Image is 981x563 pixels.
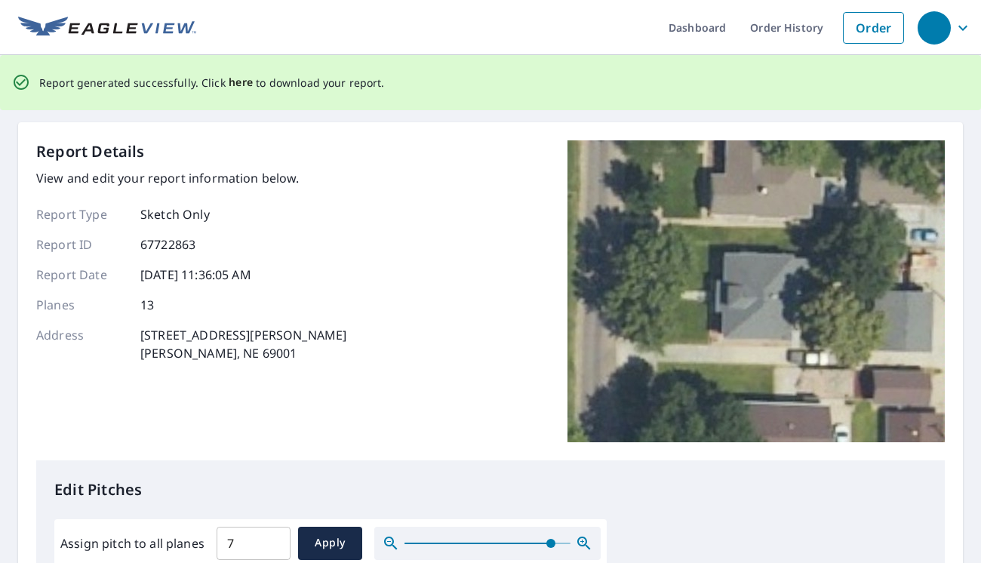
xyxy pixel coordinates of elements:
[36,235,127,254] p: Report ID
[567,140,945,442] img: Top image
[39,73,385,92] p: Report generated successfully. Click to download your report.
[18,17,196,39] img: EV Logo
[60,534,205,552] label: Assign pitch to all planes
[36,266,127,284] p: Report Date
[140,266,251,284] p: [DATE] 11:36:05 AM
[140,205,210,223] p: Sketch Only
[36,326,127,362] p: Address
[36,169,346,187] p: View and edit your report information below.
[310,534,350,552] span: Apply
[229,73,254,92] button: here
[298,527,362,560] button: Apply
[843,12,904,44] a: Order
[54,478,927,501] p: Edit Pitches
[140,326,346,362] p: [STREET_ADDRESS][PERSON_NAME] [PERSON_NAME], NE 69001
[140,235,195,254] p: 67722863
[36,140,145,163] p: Report Details
[36,296,127,314] p: Planes
[140,296,154,314] p: 13
[36,205,127,223] p: Report Type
